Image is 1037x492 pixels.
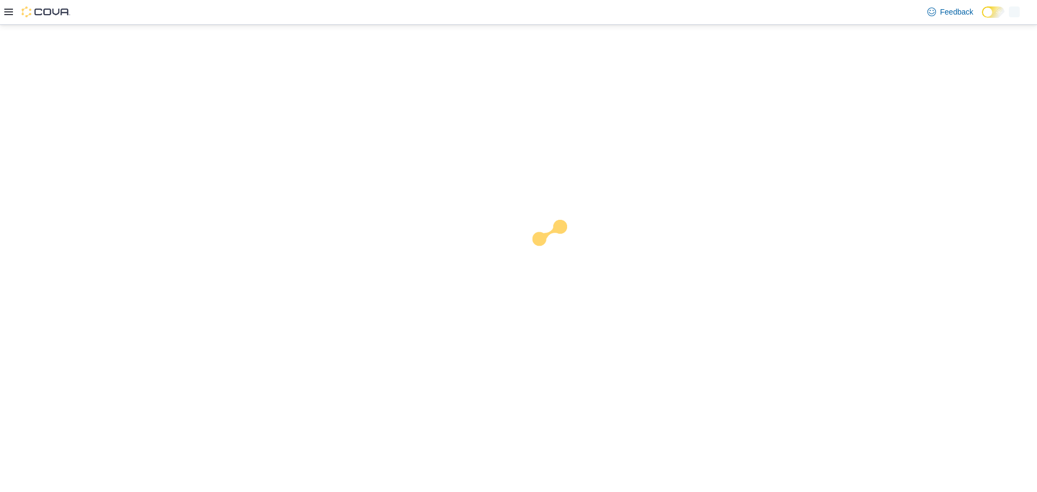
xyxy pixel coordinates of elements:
span: Feedback [940,6,973,17]
a: Feedback [923,1,978,23]
img: Cova [22,6,70,17]
input: Dark Mode [982,6,1005,18]
img: cova-loader [518,212,600,293]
